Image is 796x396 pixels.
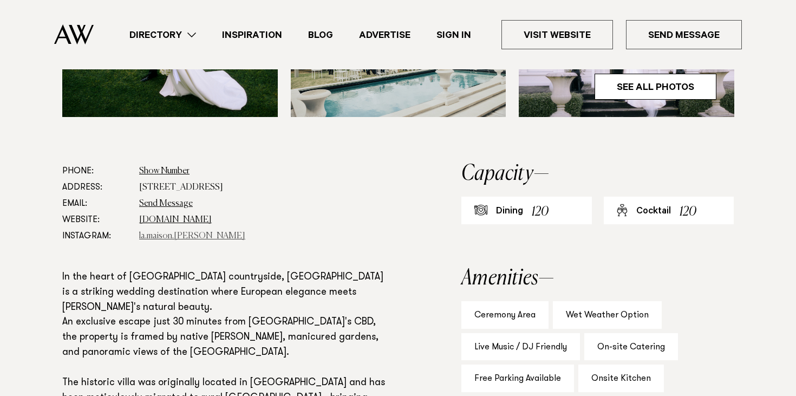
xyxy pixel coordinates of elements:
div: Ceremony Area [461,301,549,329]
a: Blog [295,28,346,42]
div: Onsite Kitchen [578,365,664,392]
dd: [STREET_ADDRESS] [139,179,392,196]
div: Wet Weather Option [553,301,662,329]
a: Inspiration [209,28,295,42]
dt: Website: [62,212,131,228]
div: 120 [532,202,549,222]
div: Free Parking Available [461,365,574,392]
div: Live Music / DJ Friendly [461,333,580,361]
a: Send Message [139,199,193,208]
div: Dining [496,205,523,218]
dt: Phone: [62,163,131,179]
div: On-site Catering [584,333,678,361]
div: 120 [680,202,696,222]
dt: Email: [62,196,131,212]
dt: Instagram: [62,228,131,244]
a: Visit Website [501,20,613,49]
a: Send Message [626,20,742,49]
a: Advertise [346,28,423,42]
dt: Address: [62,179,131,196]
a: Sign In [423,28,484,42]
div: Cocktail [636,205,671,218]
img: Auckland Weddings Logo [54,24,94,44]
a: [DOMAIN_NAME] [139,216,212,224]
h2: Capacity [461,163,734,185]
a: Directory [116,28,209,42]
a: la.maison.[PERSON_NAME] [139,232,245,241]
a: See All Photos [595,74,716,100]
h2: Amenities [461,268,734,289]
a: Show Number [139,167,190,176]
